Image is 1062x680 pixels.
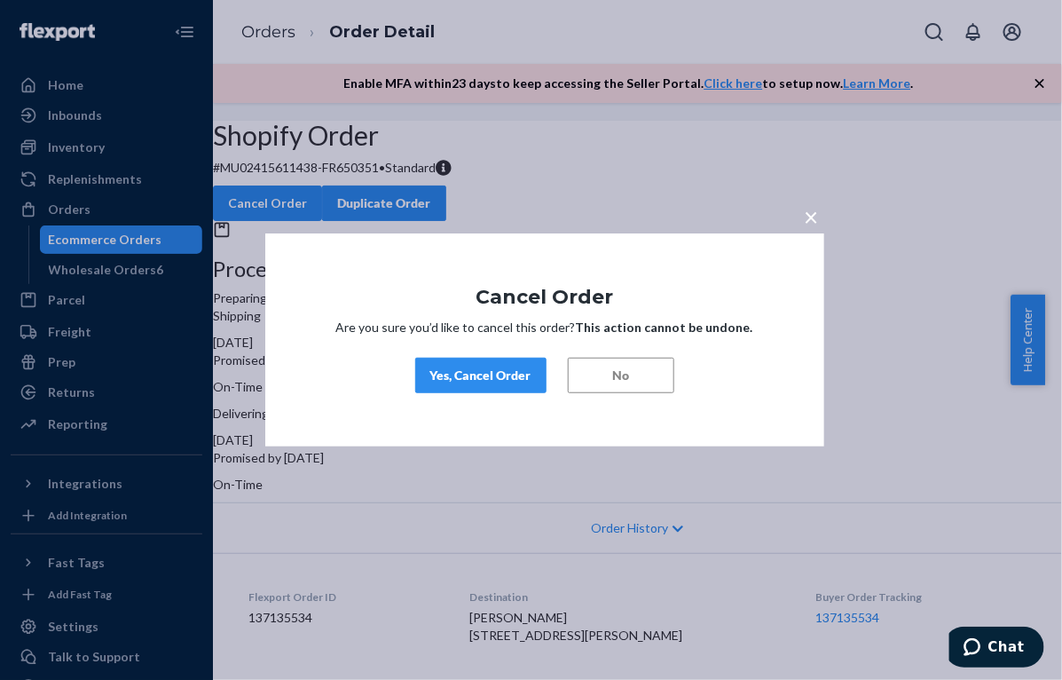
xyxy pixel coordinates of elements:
[576,320,753,335] strong: This action cannot be undone.
[805,202,819,232] span: ×
[319,319,771,336] p: Are you sure you’d like to cancel this order?
[949,627,1044,671] iframe: Opens a widget where you can chat to one of our agents
[430,367,531,384] div: Yes, Cancel Order
[319,287,771,308] h1: Cancel Order
[415,358,547,393] button: Yes, Cancel Order
[568,358,674,393] button: No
